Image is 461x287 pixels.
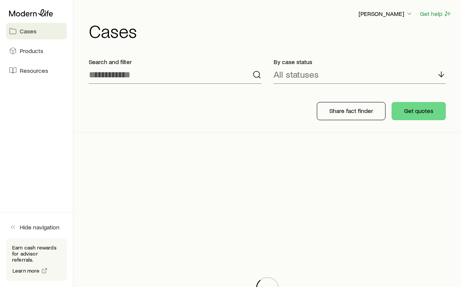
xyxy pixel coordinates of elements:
[20,223,60,231] span: Hide navigation
[6,42,67,59] a: Products
[89,22,452,40] h1: Cases
[6,238,67,281] div: Earn cash rewards for advisor referrals.Learn more
[6,219,67,235] button: Hide navigation
[358,9,414,19] button: [PERSON_NAME]
[392,102,446,120] button: Get quotes
[274,58,446,66] p: By case status
[420,9,452,18] button: Get help
[20,47,43,55] span: Products
[13,268,40,273] span: Learn more
[274,69,319,80] p: All statuses
[317,102,385,120] button: Share fact finder
[12,245,61,263] p: Earn cash rewards for advisor referrals.
[89,58,261,66] p: Search and filter
[6,23,67,39] a: Cases
[20,67,48,74] span: Resources
[329,107,373,114] p: Share fact finder
[20,27,36,35] span: Cases
[6,62,67,79] a: Resources
[359,10,413,17] p: [PERSON_NAME]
